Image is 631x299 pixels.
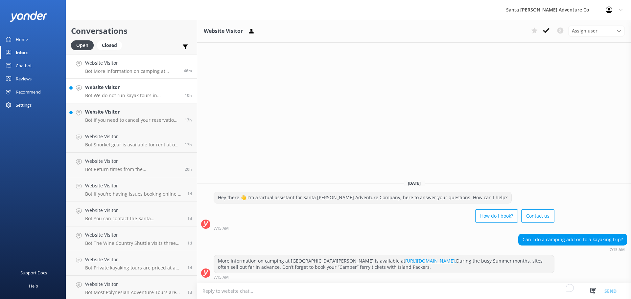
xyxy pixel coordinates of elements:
[66,103,197,128] a: Website VisitorBot:If you need to cancel your reservation, please contact the Santa [PERSON_NAME]...
[85,158,180,165] h4: Website Visitor
[97,40,122,50] div: Closed
[610,248,625,252] strong: 7:15 AM
[66,251,197,276] a: Website VisitorBot:Private kayaking tours are priced at a flat rate for the group, not per person...
[521,209,554,223] button: Contact us
[569,26,624,36] div: Assign User
[85,68,179,74] p: Bot: More information on camping at [GEOGRAPHIC_DATA][PERSON_NAME] is available at [URL][DOMAIN_N...
[475,209,518,223] button: How do I book?
[85,281,182,288] h4: Website Visitor
[85,240,182,246] p: Bot: The Wine Country Shuttle visits three wineries in [GEOGRAPHIC_DATA][PERSON_NAME] Wine Countr...
[214,275,229,279] strong: 7:15 AM
[85,133,180,140] h4: Website Visitor
[66,54,197,79] a: Website VisitorBot:More information on camping at [GEOGRAPHIC_DATA][PERSON_NAME] is available at ...
[214,226,554,230] div: Sep 20 2025 07:15am (UTC -07:00) America/Tijuana
[71,25,192,37] h2: Conversations
[85,84,180,91] h4: Website Visitor
[214,275,554,279] div: Sep 20 2025 07:15am (UTC -07:00) America/Tijuana
[185,93,192,98] span: Sep 19 2025 09:58pm (UTC -07:00) America/Tijuana
[197,283,631,299] textarea: To enrich screen reader interactions, please activate Accessibility in Grammarly extension settings
[187,240,192,246] span: Sep 18 2025 04:23pm (UTC -07:00) America/Tijuana
[214,255,554,273] div: More information on camping at [GEOGRAPHIC_DATA][PERSON_NAME] is available at During the busy Sum...
[185,142,192,147] span: Sep 19 2025 02:21pm (UTC -07:00) America/Tijuana
[71,41,97,49] a: Open
[85,166,180,172] p: Bot: Return times from the [GEOGRAPHIC_DATA] by day. Generally, the ferry departs from the island...
[185,117,192,123] span: Sep 19 2025 02:48pm (UTC -07:00) America/Tijuana
[66,177,197,202] a: Website VisitorBot:If you're having issues booking online, please contact the Santa [PERSON_NAME]...
[85,59,179,67] h4: Website Visitor
[85,182,182,189] h4: Website Visitor
[66,128,197,153] a: Website VisitorBot:Snorkel gear is available for rent at our island storefront and does not need ...
[519,234,627,245] div: Can I do a camping add on to a kayaking trip?
[85,117,180,123] p: Bot: If you need to cancel your reservation, please contact the Santa [PERSON_NAME] Adventure Co....
[85,256,182,263] h4: Website Visitor
[16,46,28,59] div: Inbox
[85,93,180,98] p: Bot: We do not run kayak tours in [GEOGRAPHIC_DATA]. The best way to visit [GEOGRAPHIC_DATA] is t...
[187,265,192,270] span: Sep 18 2025 03:03pm (UTC -07:00) America/Tijuana
[85,142,180,148] p: Bot: Snorkel gear is available for rent at our island storefront and does not need to be reserved...
[85,231,182,239] h4: Website Visitor
[518,247,627,252] div: Sep 20 2025 07:15am (UTC -07:00) America/Tijuana
[572,27,597,34] span: Assign user
[85,265,182,271] p: Bot: Private kayaking tours are priced at a flat rate for the group, not per person, up to the ma...
[10,11,48,22] img: yonder-white-logo.png
[184,68,192,74] span: Sep 20 2025 07:15am (UTC -07:00) America/Tijuana
[16,98,32,112] div: Settings
[85,207,182,214] h4: Website Visitor
[85,216,182,222] p: Bot: You can contact the Santa [PERSON_NAME] Adventure Co. team at [PHONE_NUMBER], or by emailing...
[66,153,197,177] a: Website VisitorBot:Return times from the [GEOGRAPHIC_DATA] by day. Generally, the ferry departs f...
[16,85,41,98] div: Recommend
[85,191,182,197] p: Bot: If you're having issues booking online, please contact the Santa [PERSON_NAME] Adventure Co....
[187,216,192,221] span: Sep 18 2025 05:59pm (UTC -07:00) America/Tijuana
[187,289,192,295] span: Sep 18 2025 10:37am (UTC -07:00) America/Tijuana
[16,72,32,85] div: Reviews
[85,289,182,295] p: Bot: Most Polynesian Adventure Tours are designed to be comfortable, even for those expecting, an...
[405,258,456,264] a: [URL][DOMAIN_NAME].
[29,279,38,292] div: Help
[16,59,32,72] div: Chatbot
[71,40,94,50] div: Open
[20,266,47,279] div: Support Docs
[214,192,511,203] div: Hey there 👋 I'm a virtual assistant for Santa [PERSON_NAME] Adventure Company, here to answer you...
[97,41,125,49] a: Closed
[66,226,197,251] a: Website VisitorBot:The Wine Country Shuttle visits three wineries in [GEOGRAPHIC_DATA][PERSON_NAM...
[204,27,243,35] h3: Website Visitor
[66,79,197,103] a: Website VisitorBot:We do not run kayak tours in [GEOGRAPHIC_DATA]. The best way to visit [GEOGRAP...
[85,108,180,116] h4: Website Visitor
[66,202,197,226] a: Website VisitorBot:You can contact the Santa [PERSON_NAME] Adventure Co. team at [PHONE_NUMBER], ...
[187,191,192,197] span: Sep 18 2025 08:35pm (UTC -07:00) America/Tijuana
[185,166,192,172] span: Sep 19 2025 11:34am (UTC -07:00) America/Tijuana
[214,226,229,230] strong: 7:15 AM
[404,181,425,186] span: [DATE]
[16,33,28,46] div: Home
